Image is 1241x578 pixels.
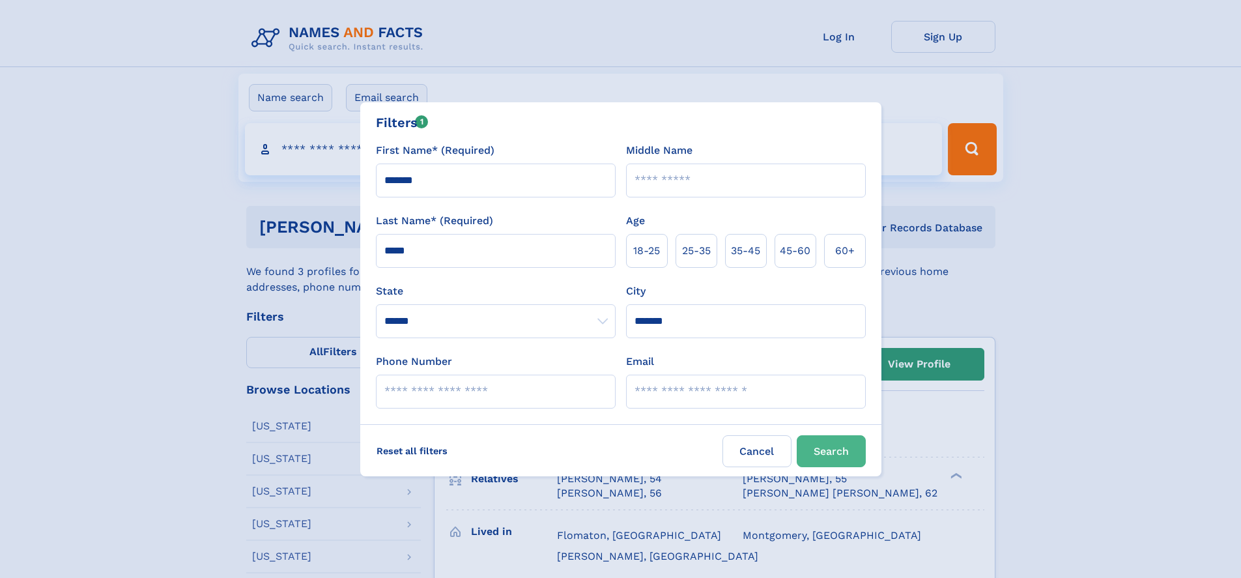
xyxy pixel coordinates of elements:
label: Middle Name [626,143,692,158]
span: 35‑45 [731,243,760,259]
label: Last Name* (Required) [376,213,493,229]
button: Search [797,435,866,467]
label: Phone Number [376,354,452,369]
label: Reset all filters [368,435,456,467]
label: Cancel [722,435,792,467]
span: 25‑35 [682,243,711,259]
span: 60+ [835,243,855,259]
span: 45‑60 [780,243,810,259]
div: Filters [376,113,429,132]
label: State [376,283,616,299]
label: First Name* (Required) [376,143,494,158]
span: 18‑25 [633,243,660,259]
label: Email [626,354,654,369]
label: City [626,283,646,299]
label: Age [626,213,645,229]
